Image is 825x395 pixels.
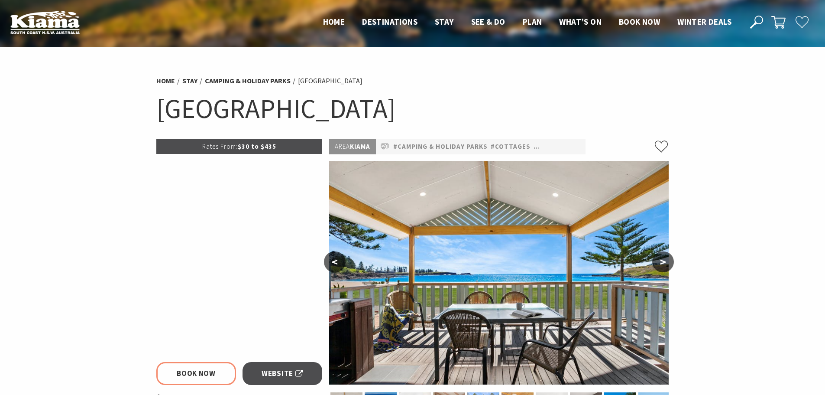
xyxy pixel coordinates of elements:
[523,16,542,27] span: Plan
[471,16,505,27] span: See & Do
[619,16,660,27] span: Book now
[323,16,345,27] span: Home
[677,16,731,27] span: Winter Deals
[156,76,175,85] a: Home
[329,161,669,385] img: Kendalls on the Beach Holiday Park
[202,142,238,150] span: Rates From:
[156,91,669,126] h1: [GEOGRAPHIC_DATA]
[324,251,346,272] button: <
[10,10,80,34] img: Kiama Logo
[329,139,376,154] p: Kiama
[156,362,236,385] a: Book Now
[298,75,362,87] li: [GEOGRAPHIC_DATA]
[534,141,584,152] a: #Pet Friendly
[435,16,454,27] span: Stay
[335,142,350,150] span: Area
[205,76,291,85] a: Camping & Holiday Parks
[156,139,323,154] p: $30 to $435
[262,368,303,379] span: Website
[314,15,740,29] nav: Main Menu
[243,362,323,385] a: Website
[559,16,602,27] span: What’s On
[362,16,417,27] span: Destinations
[393,141,488,152] a: #Camping & Holiday Parks
[182,76,197,85] a: Stay
[652,251,674,272] button: >
[491,141,531,152] a: #Cottages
